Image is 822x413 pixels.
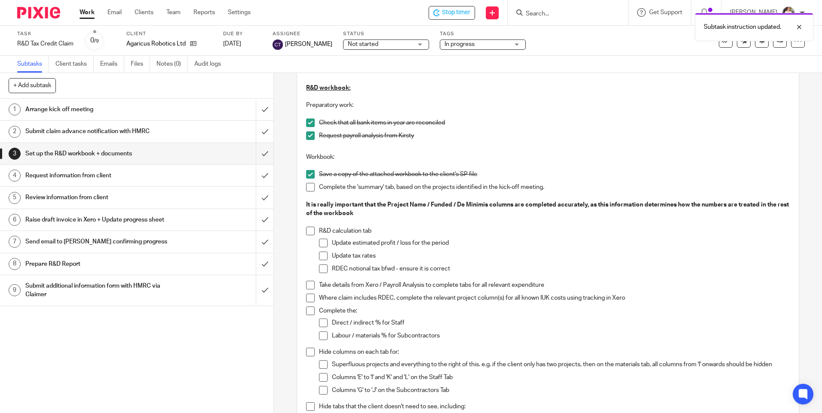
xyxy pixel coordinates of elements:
h1: Send email to [PERSON_NAME] confirming progress [25,235,173,248]
p: Update estimated profit / loss for the period [332,239,789,247]
a: Team [166,8,181,17]
a: Work [80,8,95,17]
p: Workbook: [306,153,789,161]
div: 6 [9,214,21,226]
p: Agaricus Robotics Ltd [126,39,186,48]
span: [DATE] [223,41,241,47]
p: RDEC notional tax bfwd - ensure it is correct [332,264,789,273]
h1: Submit additional information form with HMRC via Claimer [25,279,173,301]
div: R&amp;D Tax Credit Claim [17,39,74,48]
div: R&D Tax Credit Claim [17,39,74,48]
h1: Prepare R&D Report [25,258,173,270]
p: Preparatory work: [306,101,789,109]
p: Direct / indirect % for Staff [332,319,789,327]
div: 0 [90,36,99,46]
img: Pixie [17,7,60,18]
p: Columns 'G' to 'J' on the Subcontractors Tab [332,386,789,395]
p: Hide columns on each tab for: [319,348,789,356]
p: Take details from Xero / Payroll Analysis to complete tabs for all relevant expenditure [319,281,789,289]
a: Audit logs [194,56,227,73]
a: Emails [100,56,124,73]
p: Save a copy of the attached workbook to the client's SP file [319,170,789,179]
label: Task [17,30,74,37]
div: 4 [9,170,21,182]
p: Where claim includes RDEC, complete the relevant project column(s) for all known IUK costs using ... [319,294,789,302]
div: 7 [9,236,21,248]
h1: Arrange kick off meeting [25,103,173,116]
p: Check that all bank items in year are reconciled [319,118,789,127]
div: 2 [9,126,21,138]
p: Columns 'E' to 'I' and 'K' and 'L' on the Staff Tab [332,373,789,382]
span: In progress [445,41,475,47]
span: Not started [348,41,378,47]
label: Status [343,30,429,37]
p: Complete the 'summary' tab, based on the projects identified in the kick-off meeting. [319,183,789,191]
h1: Review information from client [25,191,173,204]
label: Assignee [273,30,332,37]
h1: Submit claim advance notification with HMRC [25,125,173,138]
small: /9 [94,39,99,43]
a: Reports [193,8,215,17]
p: Request payroll analysis from Kirsty [319,131,789,140]
img: svg%3E [273,39,283,50]
p: Update tax rates [332,252,789,260]
span: [PERSON_NAME] [285,40,332,49]
a: Settings [228,8,251,17]
u: R&D workbook: [306,85,350,91]
h1: Request information from client [25,169,173,182]
div: 5 [9,192,21,204]
strong: It is really important that the Project Name / Funded / De Minimis columns are completed accurate... [306,202,790,216]
button: + Add subtask [9,78,56,93]
label: Client [126,30,212,37]
a: Subtasks [17,56,49,73]
p: Labour / materials % for Subcontractors [332,331,789,340]
h1: Set up the R&D workbook + documents [25,147,173,160]
p: Complete the: [319,307,789,315]
p: R&D calculation tab [319,227,789,235]
h1: Raise draft invoice in Xero + Update progress sheet [25,213,173,226]
p: Hide tabs that the client doesn't need to see, including: [319,402,789,411]
a: Clients [135,8,153,17]
a: Notes (0) [156,56,188,73]
img: Kayleigh%20Henson.jpeg [782,6,795,20]
div: 8 [9,258,21,270]
a: Client tasks [55,56,94,73]
div: 3 [9,148,21,160]
div: Agaricus Robotics Ltd - R&D Tax Credit Claim [429,6,475,20]
p: Superfluous projects and everything to the right of this. e.g. if the client only has two project... [332,360,789,369]
div: 1 [9,103,21,115]
label: Due by [223,30,262,37]
div: 9 [9,284,21,296]
p: Subtask instruction updated. [704,23,781,31]
a: Email [107,8,122,17]
a: Files [131,56,150,73]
